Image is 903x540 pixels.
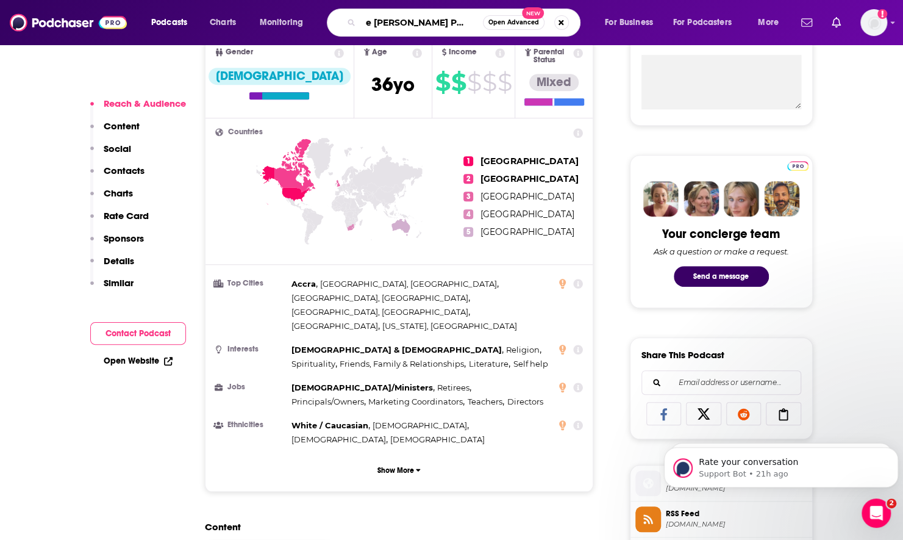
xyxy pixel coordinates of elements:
[205,521,584,533] h2: Content
[10,11,127,34] img: Podchaser - Follow, Share and Rate Podcasts
[291,343,504,357] span: ,
[291,357,337,371] span: ,
[320,277,499,291] span: ,
[90,322,186,345] button: Contact Podcast
[641,370,801,395] div: Search followers
[291,359,335,369] span: Spirituality
[215,459,584,481] button: Show More
[862,499,891,528] iframe: Intercom live chat
[202,13,243,32] a: Charts
[635,506,807,532] a: RSS Feed[DOMAIN_NAME]
[368,395,465,409] span: ,
[659,422,903,507] iframe: Intercom notifications message
[90,255,134,278] button: Details
[215,421,287,429] h3: Ethnicities
[449,48,477,56] span: Income
[468,397,502,406] span: Teachers
[683,181,719,217] img: Barbara Profile
[291,307,468,317] span: [GEOGRAPHIC_DATA], [GEOGRAPHIC_DATA]
[469,357,510,371] span: ,
[291,434,386,444] span: [DEMOGRAPHIC_DATA]
[228,128,263,136] span: Countries
[463,174,473,184] span: 2
[437,383,469,392] span: Retirees
[724,181,759,217] img: Jules Profile
[787,159,808,171] a: Pro website
[463,209,473,219] span: 4
[483,15,544,30] button: Open AdvancedNew
[338,9,592,37] div: Search podcasts, credits, & more...
[635,470,807,496] a: Official Website[DOMAIN_NAME]
[291,419,370,433] span: ,
[480,209,574,220] span: [GEOGRAPHIC_DATA]
[764,181,799,217] img: Jon Profile
[463,227,473,237] span: 5
[151,14,187,31] span: Podcasts
[104,232,144,244] p: Sponsors
[435,73,450,92] span: $
[529,74,579,91] div: Mixed
[796,12,817,33] a: Show notifications dropdown
[90,98,186,120] button: Reach & Audience
[766,402,801,425] a: Copy Link
[665,13,749,32] button: open menu
[643,181,679,217] img: Sydney Profile
[480,156,578,167] span: [GEOGRAPHIC_DATA]
[90,232,144,255] button: Sponsors
[215,383,287,391] h3: Jobs
[90,120,140,143] button: Content
[662,226,780,242] div: Your concierge team
[641,349,724,361] h3: Share This Podcast
[506,343,541,357] span: ,
[90,165,145,187] button: Contacts
[368,397,463,406] span: Marketing Coordinators
[104,98,186,109] p: Reach & Audience
[291,420,368,430] span: White / Caucasian
[534,48,571,64] span: Parental Status
[860,9,887,36] button: Show profile menu
[251,13,319,32] button: open menu
[646,402,682,425] a: Share on Facebook
[104,277,134,289] p: Similar
[104,165,145,176] p: Contacts
[90,277,134,300] button: Similar
[291,345,502,355] span: [DEMOGRAPHIC_DATA] & [DEMOGRAPHIC_DATA]
[605,14,653,31] span: For Business
[498,73,512,92] span: $
[382,321,517,331] span: [US_STATE], [GEOGRAPHIC_DATA]
[291,319,380,333] span: ,
[480,191,574,202] span: [GEOGRAPHIC_DATA]
[373,420,467,430] span: [DEMOGRAPHIC_DATA]
[291,293,468,303] span: [GEOGRAPHIC_DATA], [GEOGRAPHIC_DATA]
[596,13,668,32] button: open menu
[340,357,466,371] span: ,
[291,277,318,291] span: ,
[260,14,303,31] span: Monitoring
[372,48,387,56] span: Age
[215,279,287,287] h3: Top Cities
[90,187,133,210] button: Charts
[104,120,140,132] p: Content
[467,73,481,92] span: $
[104,143,131,154] p: Social
[215,345,287,353] h3: Interests
[480,173,578,184] span: [GEOGRAPHIC_DATA]
[291,305,470,319] span: ,
[104,210,149,221] p: Rate Card
[104,356,173,366] a: Open Website
[860,9,887,36] span: Logged in as nwierenga
[480,226,574,237] span: [GEOGRAPHIC_DATA]
[506,345,540,355] span: Religion
[104,187,133,199] p: Charts
[291,397,364,406] span: Principals/Owners
[291,395,366,409] span: ,
[291,381,435,395] span: ,
[463,192,473,201] span: 3
[291,383,433,392] span: [DEMOGRAPHIC_DATA]/Ministers
[749,13,794,32] button: open menu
